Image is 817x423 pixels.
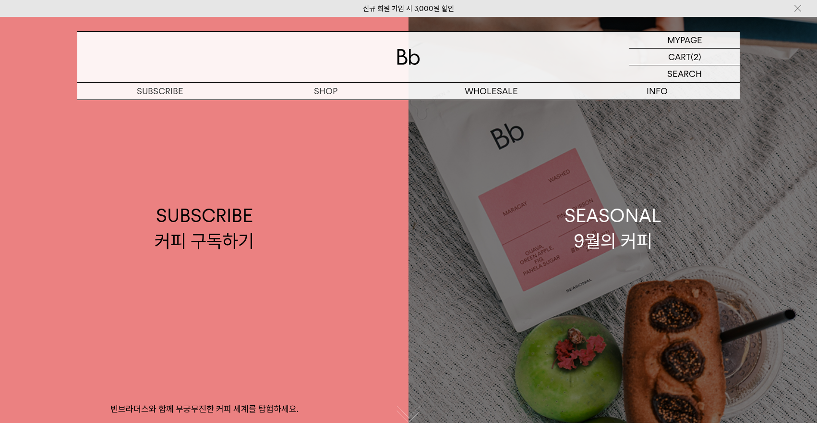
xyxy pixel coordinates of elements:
[574,83,740,100] p: INFO
[667,32,702,48] p: MYPAGE
[77,83,243,100] a: SUBSCRIBE
[397,49,420,65] img: 로고
[691,49,701,65] p: (2)
[629,49,740,65] a: CART (2)
[565,203,661,254] div: SEASONAL 9월의 커피
[668,49,691,65] p: CART
[667,65,702,82] p: SEARCH
[155,203,254,254] div: SUBSCRIBE 커피 구독하기
[363,4,454,13] a: 신규 회원 가입 시 3,000원 할인
[408,83,574,100] p: WHOLESALE
[629,32,740,49] a: MYPAGE
[243,83,408,100] a: SHOP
